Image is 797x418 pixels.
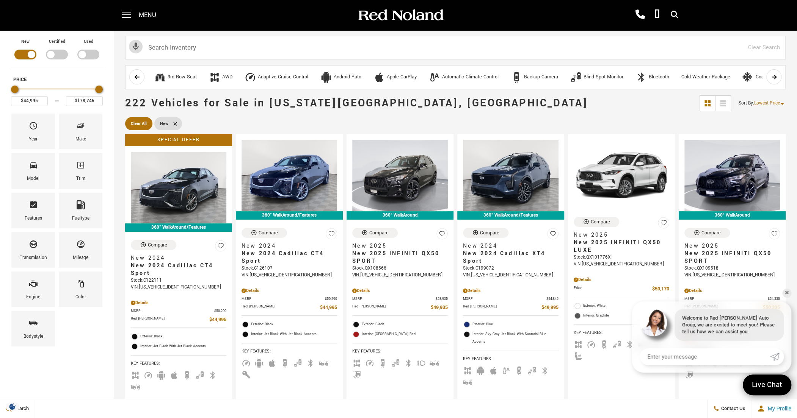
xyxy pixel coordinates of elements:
span: Adaptive Cruise Control [365,359,374,365]
span: Color [76,277,85,293]
span: New 2024 [131,254,221,262]
button: Cooled SeatsCooled Seats [738,69,789,85]
span: Forward Collision Warning [463,378,472,384]
a: New 2025New 2025 INFINITI QX50 SPORT [352,242,448,265]
span: Engine [29,277,38,293]
div: VIN: [US_VEHICLE_IDENTIFICATION_NUMBER] [463,272,559,279]
span: Fog Lights [417,359,426,365]
div: Compare [369,229,389,236]
span: Key Features : [352,347,448,356]
span: Android Auto [254,359,264,365]
span: Backup Camera [280,359,289,365]
button: Compare Vehicle [574,217,619,227]
section: Click to Open Cookie Consent Modal [4,402,21,410]
a: Red [PERSON_NAME] $44,995 [131,316,226,324]
h5: Price [13,76,100,83]
div: Android Auto [334,74,361,81]
span: Adaptive Cruise Control [144,371,153,377]
div: VIN: [US_VEHICLE_IDENTIFICATION_NUMBER] [352,272,448,279]
div: EngineEngine [11,271,55,307]
div: Pricing Details - New 2025 INFINITI QX50 LUXE AWD [574,276,669,283]
span: Exterior: Black [251,321,337,328]
button: Compare Vehicle [131,240,176,250]
span: $54,845 [546,296,559,302]
span: Year [29,119,38,135]
span: MSRP [131,308,214,314]
div: Compare [591,218,610,225]
span: $44,995 [320,304,337,312]
a: New 2025New 2025 INFINITI QX50 SPORT [684,242,780,265]
img: Red Noland Auto Group [357,9,444,22]
div: Color [75,293,86,301]
span: Interior: Jet Black With Jet Black Accents [140,343,226,350]
span: Exterior: Blue [472,321,559,328]
span: Android Auto [476,367,485,373]
span: Adaptive Cruise Control [587,341,596,346]
span: Keyless Entry [242,371,251,376]
div: Maximum Price [95,86,103,93]
span: Bodystyle [29,317,38,332]
input: Maximum [66,96,103,106]
span: Interior: Graphite [583,312,669,320]
span: Model [29,159,38,175]
span: $44,995 [209,316,226,324]
span: Apple Car-Play [489,367,498,373]
div: ModelModel [11,153,55,189]
span: Trim [76,159,85,175]
div: FueltypeFueltype [59,193,102,228]
div: MileageMileage [59,232,102,268]
button: BluetoothBluetooth [631,69,673,85]
span: Key Features : [463,355,559,363]
span: AWD [352,359,361,365]
button: Cold Weather Package [677,69,734,85]
span: Mileage [76,238,85,254]
div: Compare [259,229,278,236]
span: Clear All [131,119,147,128]
img: 2025 INFINITI QX50 SPORT [352,140,448,211]
div: Pricing Details - New 2024 Cadillac CT4 Sport AWD [131,299,226,306]
button: scroll left [129,69,144,84]
span: Blind Spot Monitor [527,367,537,373]
div: Compare [148,242,167,248]
div: 360° WalkAround [347,211,453,220]
a: Submit [770,348,784,365]
a: Live Chat [743,374,791,395]
a: MSRP $50,290 [242,296,337,302]
span: New 2024 Cadillac CT4 Sport [242,250,331,265]
svg: Click to toggle on voice search [129,40,143,53]
button: AWDAWD [205,69,237,85]
div: Stock : QX101776X [574,254,669,261]
div: Adaptive Cruise Control [245,72,256,83]
div: Android Auto [320,72,332,83]
div: 360° WalkAround/Features [236,211,343,220]
div: Apple CarPlay [387,74,417,81]
div: MakeMake [59,114,102,149]
span: New 2024 Cadillac XT4 Sport [463,250,553,265]
img: 2025 INFINITI QX50 LUXE [574,140,669,211]
div: TrimTrim [59,153,102,189]
span: $49,935 [431,304,448,312]
span: Sort By : [739,100,754,106]
div: Bluetooth [635,72,647,83]
span: My Profile [765,406,791,412]
span: $49,995 [541,304,559,312]
button: Save Vehicle [658,217,669,232]
span: Red [PERSON_NAME] [352,304,431,312]
button: Compare Vehicle [684,228,730,238]
span: Backup Camera [182,371,191,377]
div: Cooled Seats [742,72,754,83]
span: MSRP [463,296,546,302]
span: Interior: Sky Gray Jet Black With Santorini Blue Accents [472,331,559,346]
div: 360° WalkAround/Features [125,223,232,232]
span: Key Features : [574,329,669,337]
button: 3rd Row Seat3rd Row Seat [150,69,201,85]
span: Key Features : [242,347,337,356]
span: Exterior: White [583,302,669,310]
span: Features [29,198,38,214]
div: Cooled Seats [756,74,784,81]
span: Forward Collision Warning [430,359,439,365]
span: Price [574,285,652,293]
a: Red [PERSON_NAME] $44,995 [242,304,337,312]
span: Auto Climate Control [502,367,511,373]
div: 360° WalkAround/Features [457,211,564,220]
